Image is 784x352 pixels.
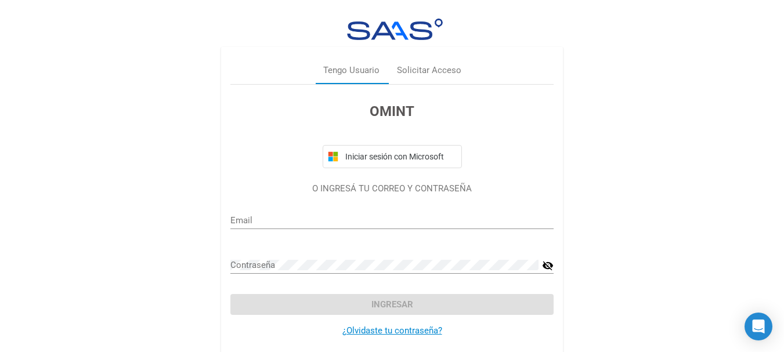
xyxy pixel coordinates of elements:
[745,313,772,340] div: Open Intercom Messenger
[397,64,461,77] div: Solicitar Acceso
[323,145,462,168] button: Iniciar sesión con Microsoft
[230,101,554,122] h3: OMINT
[542,259,554,273] mat-icon: visibility_off
[342,325,442,336] a: ¿Olvidaste tu contraseña?
[230,294,554,315] button: Ingresar
[371,299,413,310] span: Ingresar
[230,182,554,195] p: O INGRESÁ TU CORREO Y CONTRASEÑA
[343,152,457,161] span: Iniciar sesión con Microsoft
[323,64,380,77] div: Tengo Usuario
